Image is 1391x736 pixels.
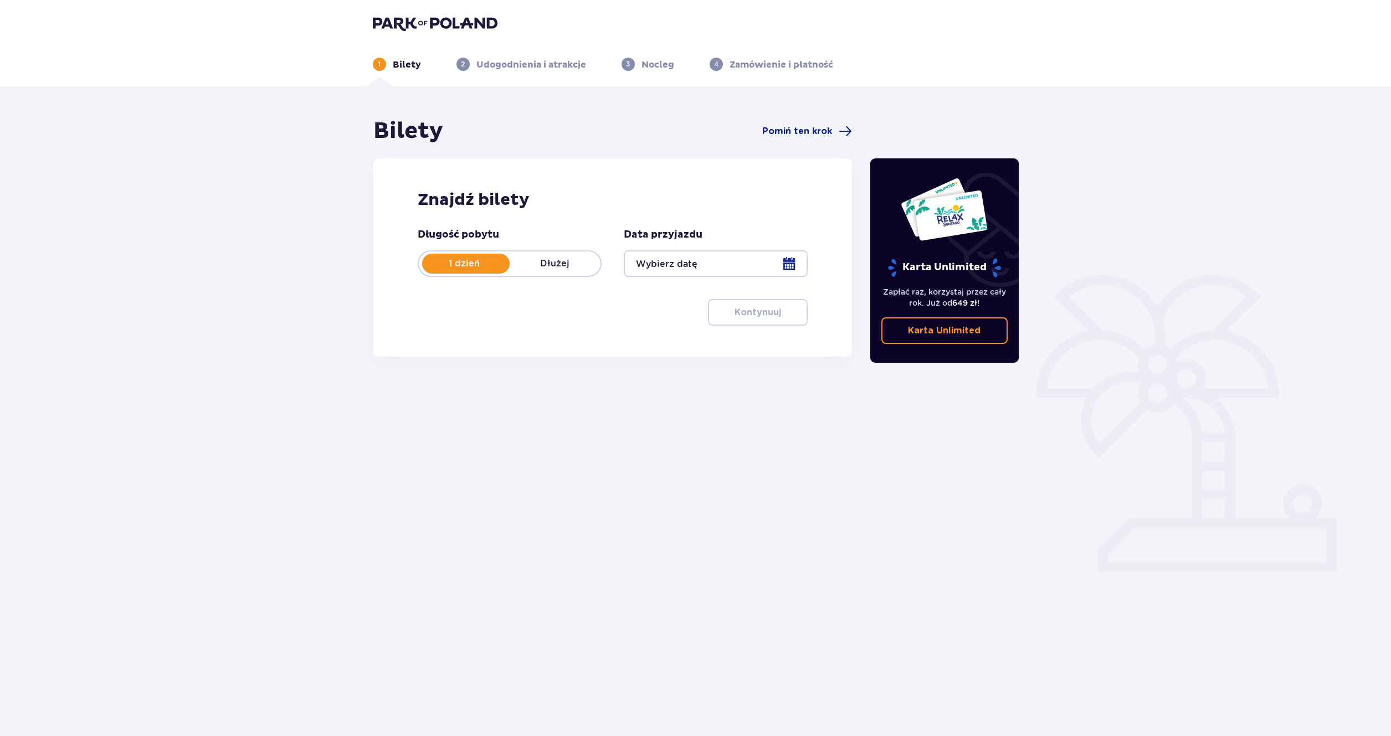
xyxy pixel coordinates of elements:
p: 3 [626,59,630,69]
p: Długość pobytu [418,228,499,241]
span: Pomiń ten krok [762,125,832,137]
p: 2 [461,59,465,69]
p: 1 dzień [419,258,510,270]
p: Bilety [393,59,421,71]
p: Udogodnienia i atrakcje [476,59,586,71]
button: Kontynuuj [708,299,808,326]
p: Karta Unlimited [887,258,1002,277]
p: 4 [714,59,718,69]
a: Pomiń ten krok [762,125,852,138]
p: Nocleg [641,59,674,71]
p: Kontynuuj [735,306,781,318]
h1: Bilety [373,117,443,145]
p: 1 [378,59,381,69]
p: Data przyjazdu [624,228,702,241]
span: 649 zł [952,298,977,307]
p: Zapłać raz, korzystaj przez cały rok. Już od ! [881,286,1008,308]
p: Zamówienie i płatność [730,59,833,71]
h2: Znajdź bilety [418,189,808,210]
p: Karta Unlimited [908,325,981,337]
img: Park of Poland logo [373,16,497,31]
a: Karta Unlimited [881,317,1008,344]
p: Dłużej [510,258,600,270]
